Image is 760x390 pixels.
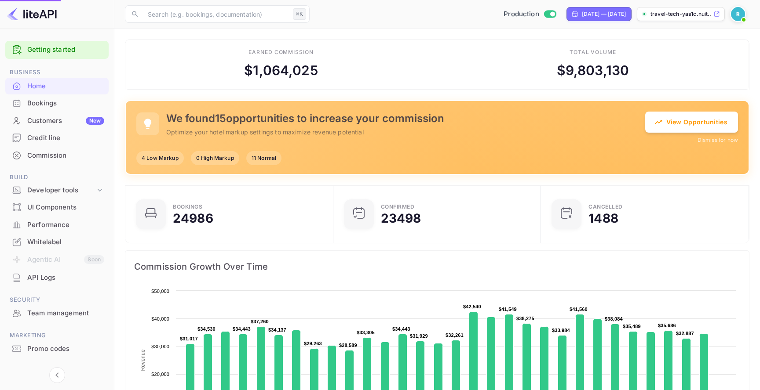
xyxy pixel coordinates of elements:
img: LiteAPI logo [7,7,57,21]
div: API Logs [27,273,104,283]
span: Build [5,173,109,182]
div: Bookings [27,98,104,108]
a: Getting started [27,45,104,55]
div: Home [27,81,104,91]
div: Developer tools [5,183,109,198]
text: $35,489 [623,324,641,329]
button: Collapse navigation [49,367,65,383]
div: 23498 [381,212,421,224]
a: Home [5,78,109,94]
a: API Logs [5,269,109,285]
div: Developer tools [27,185,95,195]
text: $20,000 [151,372,169,377]
text: $33,984 [552,328,570,333]
a: UI Components [5,199,109,215]
text: $34,530 [197,326,216,332]
span: Business [5,68,109,77]
text: $32,887 [676,331,694,336]
div: Commission [27,151,104,161]
div: 1488 [588,212,618,224]
div: Bookings [173,204,202,209]
div: Team management [5,305,109,322]
h5: We found 15 opportunities to increase your commission [166,112,444,126]
a: Bookings [5,95,109,111]
div: Promo codes [27,344,104,354]
span: 4 Low Markup [136,154,184,162]
span: Marketing [5,331,109,340]
div: Team management [27,308,104,318]
div: Total volume [570,48,617,56]
a: Performance [5,217,109,233]
div: CANCELLED [588,204,623,209]
div: Credit line [27,133,104,143]
span: 0 High Markup [191,154,239,162]
text: $32,261 [446,332,464,338]
span: Commission Growth Over Time [134,260,740,274]
div: Whitelabel [5,234,109,251]
p: Optimize your hotel markup settings to maximize revenue potential [166,127,444,137]
text: $42,540 [463,304,481,309]
text: $31,017 [180,336,198,341]
span: Production [504,9,539,19]
div: UI Components [5,199,109,216]
a: CustomersNew [5,112,109,129]
div: Click to change the date range period [566,7,632,21]
a: Whitelabel [5,234,109,250]
a: Promo codes [5,340,109,357]
div: Performance [27,220,104,230]
div: Getting started [5,41,109,59]
text: $28,589 [339,343,357,348]
p: travel-tech-yas1c.nuit... [650,10,712,18]
div: Credit line [5,130,109,147]
text: $31,929 [410,333,428,339]
button: View Opportunities [645,112,738,133]
div: ⌘K [293,8,306,20]
text: $30,000 [151,344,169,349]
div: $ 9,803,130 [557,61,629,80]
text: $50,000 [151,289,169,294]
div: Whitelabel [27,237,104,247]
text: Revenue [140,349,146,371]
div: UI Components [27,202,104,213]
text: $41,549 [499,307,517,312]
div: Performance [5,217,109,234]
text: $37,260 [251,319,269,324]
text: $41,560 [570,307,588,312]
text: $33,305 [357,330,375,335]
div: Bookings [5,95,109,112]
text: $35,686 [658,323,676,328]
div: Confirmed [381,204,415,209]
div: [DATE] — [DATE] [582,10,626,18]
span: Security [5,295,109,305]
text: $38,275 [516,316,534,321]
div: $ 1,064,025 [244,61,318,80]
div: Earned commission [248,48,314,56]
div: Customers [27,116,104,126]
div: 24986 [173,212,213,224]
div: Promo codes [5,340,109,357]
text: $34,443 [392,326,410,332]
button: Dismiss for now [698,136,738,144]
input: Search (e.g. bookings, documentation) [142,5,289,23]
a: Commission [5,147,109,163]
div: CustomersNew [5,112,109,130]
div: API Logs [5,269,109,286]
text: $34,137 [268,327,286,332]
text: $40,000 [151,316,169,321]
div: Switch to Sandbox mode [500,9,559,19]
span: 11 Normal [246,154,281,162]
div: New [86,117,104,125]
a: Credit line [5,130,109,146]
div: Home [5,78,109,95]
a: Team management [5,305,109,321]
text: $38,084 [605,316,623,321]
text: $29,263 [304,341,322,346]
img: Revolut [731,7,745,21]
text: $34,443 [233,326,251,332]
